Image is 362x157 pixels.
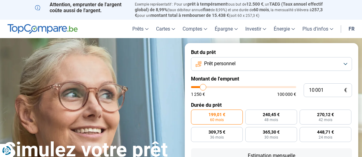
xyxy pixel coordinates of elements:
span: 199,01 € [208,112,225,117]
img: TopCompare [7,24,78,34]
span: 30 mois [264,135,278,139]
span: TAEG (Taux annuel effectif global) de 8,99% [135,2,323,12]
span: € [344,88,347,93]
span: 60 mois [210,118,224,122]
span: fixe [203,7,211,12]
span: 448,71 € [317,130,334,134]
span: montant total à rembourser de 15.438 € [150,13,229,18]
span: 36 mois [210,135,224,139]
a: Plus d'infos [299,20,337,38]
span: 60 mois [253,7,269,12]
a: fr [345,20,358,38]
label: Durée du prêt [191,102,352,108]
a: Énergie [270,20,299,38]
span: 42 mois [319,118,332,122]
a: Comptes [179,20,211,38]
span: 240,45 € [263,112,280,117]
span: 48 mois [264,118,278,122]
label: Montant de l'emprunt [191,76,352,82]
span: 100 000 € [277,92,296,96]
a: Cartes [152,20,179,38]
button: Prêt personnel [191,57,352,71]
span: 365,30 € [263,130,280,134]
a: Prêts [129,20,152,38]
p: Attention, emprunter de l'argent coûte aussi de l'argent. [35,2,127,13]
span: Prêt personnel [204,60,236,67]
span: 309,75 € [208,130,225,134]
p: Exemple représentatif : Pour un tous but de , un (taux débiteur annuel de 8,99%) et une durée de ... [135,2,327,18]
span: 12.500 € [246,2,263,7]
span: 257,3 € [135,7,323,18]
span: 1 250 € [191,92,205,96]
span: 24 mois [319,135,332,139]
span: prêt à tempérament [188,2,227,7]
a: Épargne [211,20,242,38]
label: But du prêt [191,49,352,55]
span: 270,12 € [317,112,334,117]
a: Investir [242,20,270,38]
